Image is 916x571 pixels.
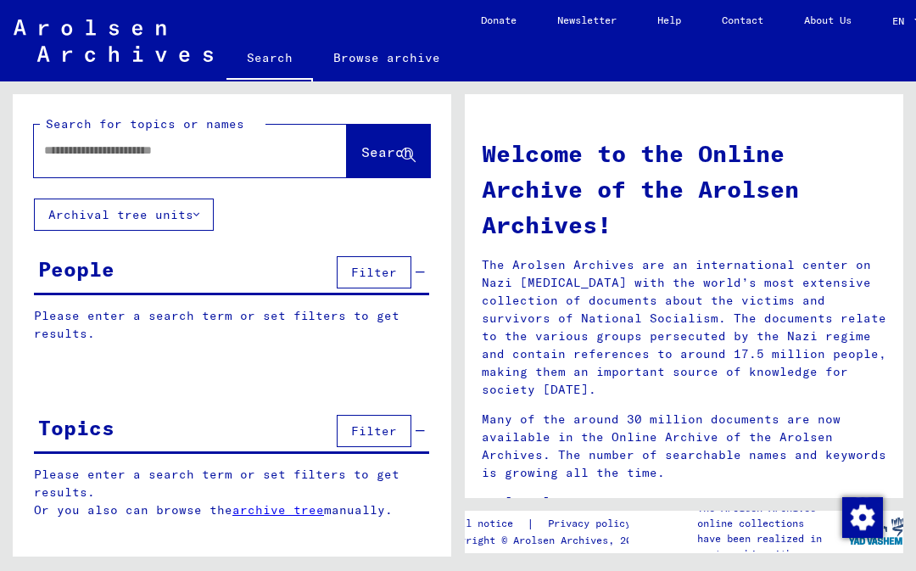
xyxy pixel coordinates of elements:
[34,199,214,231] button: Archival tree units
[226,37,313,81] a: Search
[482,136,886,243] h1: Welcome to the Online Archive of the Arolsen Archives!
[442,515,527,533] a: Legal notice
[232,502,324,518] a: archive tree
[442,515,651,533] div: |
[351,265,397,280] span: Filter
[14,20,213,62] img: Arolsen_neg.svg
[482,411,886,482] p: Many of the around 30 million documents are now available in the Online Archive of the Arolsen Ar...
[842,497,883,538] img: Change consent
[34,466,430,519] p: Please enter a search term or set filters to get results. Or you also can browse the manually.
[38,254,114,284] div: People
[351,423,397,439] span: Filter
[892,15,911,27] span: EN
[361,143,412,160] span: Search
[34,307,429,343] p: Please enter a search term or set filters to get results.
[697,501,848,531] p: The Arolsen Archives online collections
[337,415,411,447] button: Filter
[534,515,651,533] a: Privacy policy
[482,494,886,565] p: In [DATE], our Online Archive received the European Heritage Award / Europa Nostra Award 2020, Eu...
[442,533,651,548] p: Copyright © Arolsen Archives, 2021
[313,37,461,78] a: Browse archive
[38,412,114,443] div: Topics
[482,256,886,399] p: The Arolsen Archives are an international center on Nazi [MEDICAL_DATA] with the world’s most ext...
[347,125,430,177] button: Search
[46,116,244,132] mat-label: Search for topics or names
[337,256,411,288] button: Filter
[697,531,848,562] p: have been realized in partnership with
